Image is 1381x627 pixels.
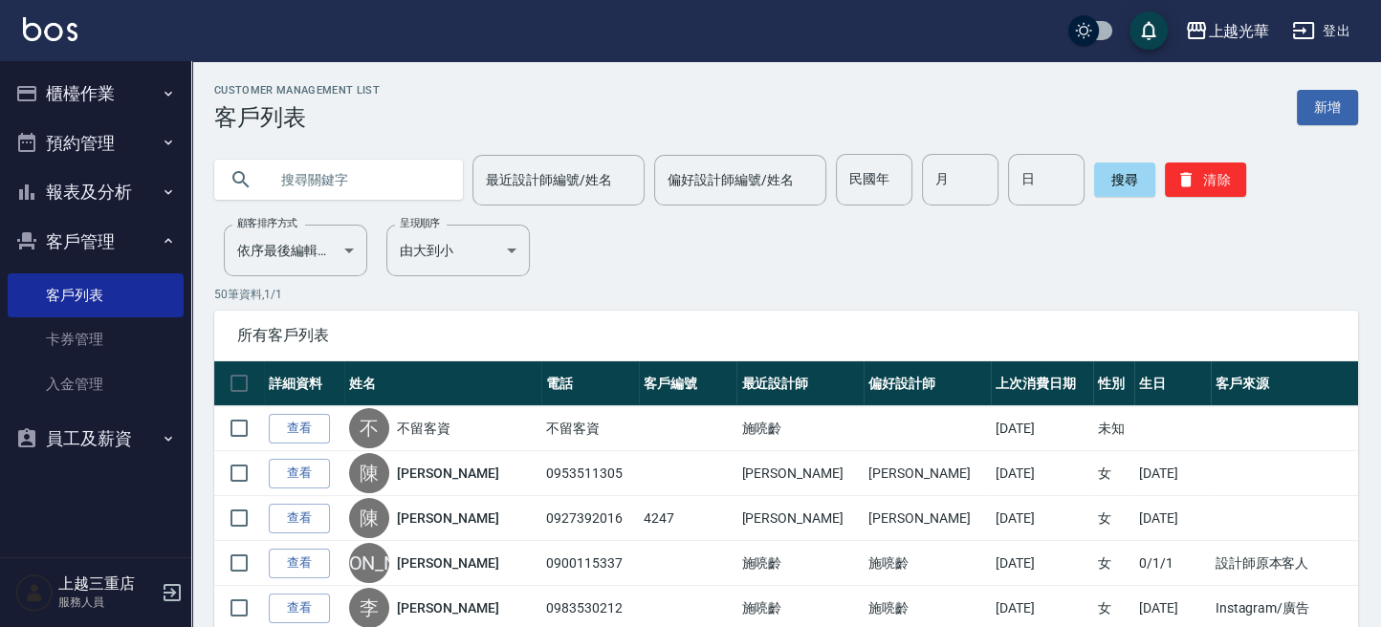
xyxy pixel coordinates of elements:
td: 0927392016 [541,496,639,541]
a: 查看 [269,459,330,488]
button: 報表及分析 [8,167,184,217]
a: [PERSON_NAME] [397,464,498,483]
h2: Customer Management List [214,84,380,97]
button: 客戶管理 [8,217,184,267]
p: 服務人員 [58,594,156,611]
button: 預約管理 [8,119,184,168]
td: [DATE] [991,496,1093,541]
div: 上越光華 [1208,19,1269,43]
button: 員工及薪資 [8,414,184,464]
input: 搜尋關鍵字 [268,154,448,205]
td: [PERSON_NAME] [864,451,991,496]
th: 電話 [541,361,639,406]
th: 最近設計師 [736,361,864,406]
a: 不留客資 [397,419,450,438]
th: 生日 [1134,361,1210,406]
th: 姓名 [344,361,541,406]
a: 新增 [1297,90,1358,125]
a: 查看 [269,414,330,443]
div: 陳 [349,498,389,538]
td: 0/1/1 [1134,541,1210,586]
th: 客戶編號 [639,361,736,406]
h5: 上越三重店 [58,574,156,594]
td: [PERSON_NAME] [864,496,991,541]
th: 詳細資料 [264,361,344,406]
td: 女 [1093,451,1134,496]
p: 50 筆資料, 1 / 1 [214,286,1358,303]
th: 偏好設計師 [864,361,991,406]
div: 不 [349,408,389,448]
div: 陳 [349,453,389,493]
td: 0953511305 [541,451,639,496]
button: 上越光華 [1177,11,1277,51]
td: 設計師原本客人 [1211,541,1358,586]
div: 由大到小 [386,225,530,276]
button: 登出 [1284,13,1358,49]
td: 4247 [639,496,736,541]
a: [PERSON_NAME] [397,598,498,617]
td: 0900115337 [541,541,639,586]
a: 查看 [269,504,330,533]
td: [DATE] [991,541,1093,586]
td: [DATE] [1134,451,1210,496]
td: 施喨齡 [864,541,991,586]
a: 客戶列表 [8,273,184,317]
label: 顧客排序方式 [237,216,297,230]
span: 所有客戶列表 [237,326,1335,345]
a: 入金管理 [8,362,184,406]
div: 依序最後編輯時間 [224,225,367,276]
th: 上次消費日期 [991,361,1093,406]
div: [PERSON_NAME] [349,543,389,583]
td: [DATE] [1134,496,1210,541]
td: [PERSON_NAME] [736,496,864,541]
td: 女 [1093,541,1134,586]
a: 查看 [269,594,330,623]
td: 未知 [1093,406,1134,451]
td: 女 [1093,496,1134,541]
td: [PERSON_NAME] [736,451,864,496]
label: 呈現順序 [400,216,440,230]
td: 施喨齡 [736,541,864,586]
img: Logo [23,17,77,41]
a: 卡券管理 [8,317,184,361]
button: 搜尋 [1094,162,1155,197]
img: Person [15,573,54,612]
td: [DATE] [991,451,1093,496]
a: [PERSON_NAME] [397,553,498,573]
button: save [1129,11,1168,50]
th: 客戶來源 [1211,361,1358,406]
h3: 客戶列表 [214,104,380,131]
button: 櫃檯作業 [8,69,184,119]
a: [PERSON_NAME] [397,508,498,528]
td: 施喨齡 [736,406,864,451]
td: 不留客資 [541,406,639,451]
td: [DATE] [991,406,1093,451]
a: 查看 [269,549,330,578]
button: 清除 [1165,162,1246,197]
th: 性別 [1093,361,1134,406]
